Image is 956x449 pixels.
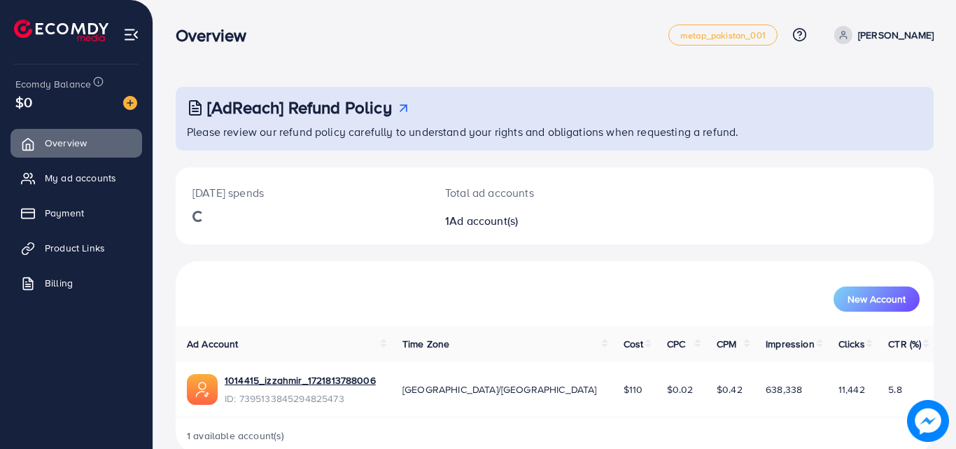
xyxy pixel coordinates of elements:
[123,27,139,43] img: menu
[45,136,87,150] span: Overview
[858,27,934,43] p: [PERSON_NAME]
[680,31,766,40] span: metap_pakistan_001
[10,164,142,192] a: My ad accounts
[907,400,949,442] img: image
[10,234,142,262] a: Product Links
[717,337,736,351] span: CPM
[187,429,285,443] span: 1 available account(s)
[848,294,906,304] span: New Account
[888,337,921,351] span: CTR (%)
[717,382,743,396] span: $0.42
[667,382,694,396] span: $0.02
[14,20,108,41] img: logo
[624,382,643,396] span: $110
[10,269,142,297] a: Billing
[187,374,218,405] img: ic-ads-acc.e4c84228.svg
[829,26,934,44] a: [PERSON_NAME]
[834,286,920,312] button: New Account
[402,337,449,351] span: Time Zone
[45,206,84,220] span: Payment
[402,382,597,396] span: [GEOGRAPHIC_DATA]/[GEOGRAPHIC_DATA]
[766,382,802,396] span: 638,338
[45,276,73,290] span: Billing
[187,337,239,351] span: Ad Account
[445,184,601,201] p: Total ad accounts
[176,25,258,46] h3: Overview
[838,337,865,351] span: Clicks
[192,184,412,201] p: [DATE] spends
[766,337,815,351] span: Impression
[667,337,685,351] span: CPC
[838,382,865,396] span: 11,442
[207,97,392,118] h3: [AdReach] Refund Policy
[15,92,32,112] span: $0
[624,337,644,351] span: Cost
[888,382,901,396] span: 5.8
[45,171,116,185] span: My ad accounts
[10,129,142,157] a: Overview
[187,123,925,140] p: Please review our refund policy carefully to understand your rights and obligations when requesti...
[225,373,376,387] a: 1014415_izzahmir_1721813788006
[449,213,518,228] span: Ad account(s)
[123,96,137,110] img: image
[10,199,142,227] a: Payment
[45,241,105,255] span: Product Links
[15,77,91,91] span: Ecomdy Balance
[225,392,376,406] span: ID: 7395133845294825473
[445,214,601,228] h2: 1
[668,25,778,46] a: metap_pakistan_001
